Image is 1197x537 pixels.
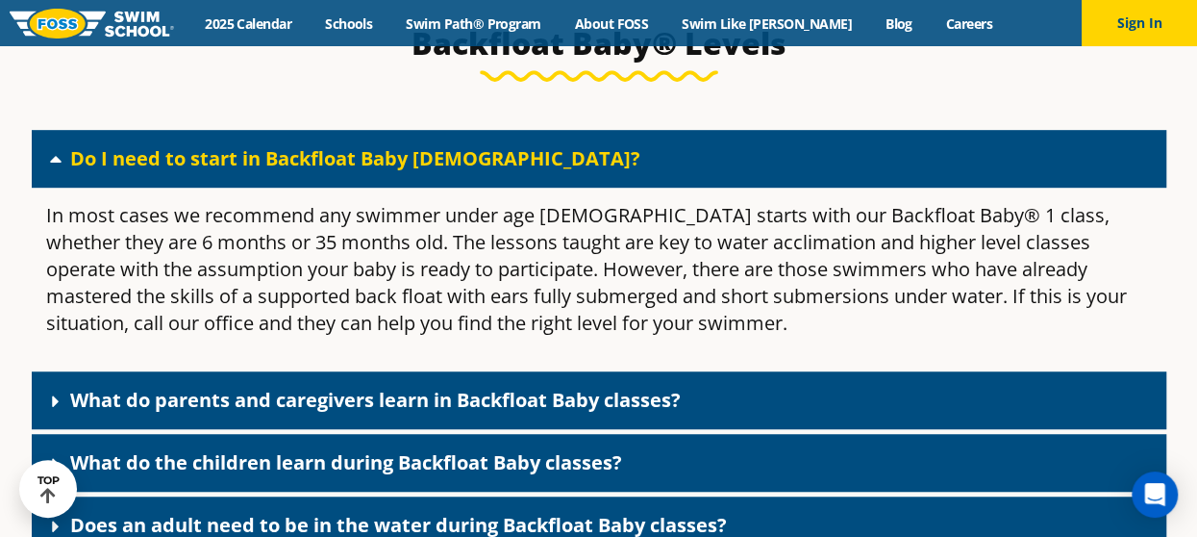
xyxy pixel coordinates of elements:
div: What do parents and caregivers learn in Backfloat Baby classes? [32,371,1166,429]
a: Swim Path® Program [389,14,558,33]
a: Swim Like [PERSON_NAME] [665,14,869,33]
a: What do parents and caregivers learn in Backfloat Baby classes? [70,387,681,413]
a: Blog [868,14,929,33]
p: In most cases we recommend any swimmer under age [DEMOGRAPHIC_DATA] starts with our Backfloat Bab... [46,202,1152,337]
a: Do I need to start in Backfloat Baby [DEMOGRAPHIC_DATA]? [70,145,640,171]
a: 2025 Calendar [188,14,309,33]
div: Do I need to start in Backfloat Baby [DEMOGRAPHIC_DATA]? [32,188,1166,367]
div: What do the children learn during Backfloat Baby classes? [32,434,1166,492]
a: What do the children learn during Backfloat Baby classes? [70,449,622,475]
h3: Backfloat Baby® Levels [145,24,1053,63]
a: About FOSS [558,14,665,33]
div: Do I need to start in Backfloat Baby [DEMOGRAPHIC_DATA]? [32,130,1166,188]
a: Careers [929,14,1009,33]
div: Open Intercom Messenger [1132,472,1178,518]
div: TOP [37,474,60,504]
a: Schools [309,14,389,33]
img: FOSS Swim School Logo [10,9,174,38]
